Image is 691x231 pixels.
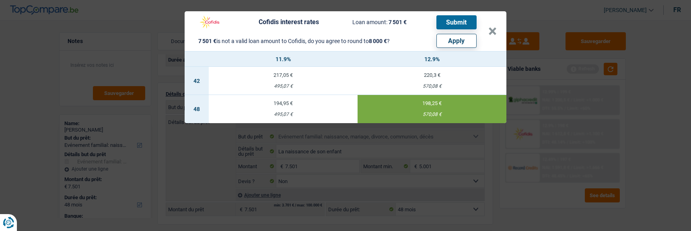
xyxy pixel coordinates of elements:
[209,101,358,106] div: 194,95 €
[209,84,358,89] div: 495,07 €
[358,84,506,89] div: 570,08 €
[209,112,358,117] div: 495,07 €
[194,14,225,30] img: Cofidis
[352,19,387,25] span: Loan amount:
[209,52,358,67] th: 11.9%
[198,38,216,44] span: 7 501 €
[209,72,358,78] div: 217,05 €
[358,112,506,117] div: 570,08 €
[369,38,387,44] span: 8 000 €
[185,67,209,95] td: 42
[358,52,506,67] th: 12.9%
[389,19,407,25] span: 7 501 €
[185,95,209,123] td: 48
[259,19,319,25] div: Cofidis interest rates
[436,15,477,29] button: Submit
[436,34,477,48] button: Apply
[358,72,506,78] div: 220,3 €
[488,27,497,35] button: ×
[358,101,506,106] div: 198,25 €
[198,38,390,44] div: is not a valid loan amount to Cofidis, do you agree to round to ?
